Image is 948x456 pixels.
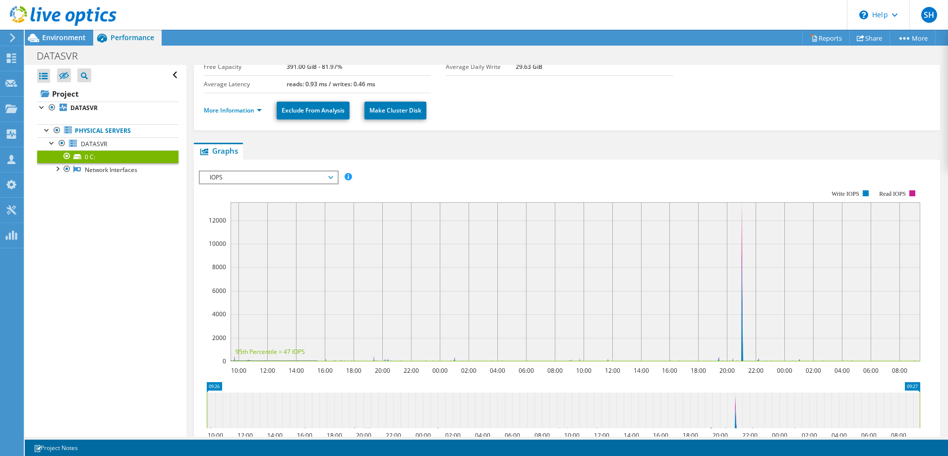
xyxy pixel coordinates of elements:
[37,86,178,102] a: Project
[849,30,890,46] a: Share
[712,431,727,440] text: 20:00
[259,366,275,375] text: 12:00
[205,171,332,183] span: IOPS
[287,62,342,71] b: 391.00 GiB - 81.97%
[37,137,178,150] a: DATASVR
[212,334,226,342] text: 2000
[891,366,907,375] text: 08:00
[199,146,238,156] span: Graphs
[236,347,305,356] text: 95th Percentile = 47 IOPS
[37,124,178,137] a: Physical Servers
[863,366,878,375] text: 06:00
[518,366,533,375] text: 06:00
[547,366,562,375] text: 08:00
[204,79,287,89] label: Average Latency
[212,263,226,271] text: 8000
[445,431,460,440] text: 02:00
[831,190,859,197] text: Write IOPS
[776,366,792,375] text: 00:00
[267,431,282,440] text: 14:00
[212,310,226,318] text: 4000
[831,431,846,440] text: 04:00
[223,357,226,365] text: 0
[70,104,98,112] b: DATASVR
[890,431,906,440] text: 08:00
[81,140,107,148] span: DATASVR
[504,431,520,440] text: 06:00
[834,366,849,375] text: 04:00
[288,366,303,375] text: 14:00
[661,366,677,375] text: 16:00
[921,7,937,23] span: SH
[32,51,93,61] h1: DATASVR
[326,431,342,440] text: 18:00
[802,30,850,46] a: Reports
[432,366,447,375] text: 00:00
[861,431,876,440] text: 06:00
[771,431,787,440] text: 00:00
[231,366,246,375] text: 10:00
[317,366,332,375] text: 16:00
[633,366,649,375] text: 14:00
[879,190,906,197] text: Read IOPS
[564,431,579,440] text: 10:00
[690,366,706,375] text: 18:00
[209,216,226,225] text: 12000
[42,33,86,42] span: Environment
[682,431,698,440] text: 18:00
[212,286,226,295] text: 6000
[355,431,371,440] text: 20:00
[287,80,375,88] b: reads: 0.93 ms / writes: 0.46 ms
[801,431,817,440] text: 02:00
[204,106,262,114] a: More Information
[805,366,821,375] text: 02:00
[364,102,426,119] a: Make Cluster Disk
[652,431,668,440] text: 16:00
[37,163,178,176] a: Network Interfaces
[296,431,312,440] text: 16:00
[415,431,430,440] text: 00:00
[37,102,178,114] a: DATASVR
[209,239,226,248] text: 10000
[111,33,154,42] span: Performance
[346,366,361,375] text: 18:00
[489,366,505,375] text: 04:00
[719,366,734,375] text: 20:00
[623,431,639,440] text: 14:00
[534,431,549,440] text: 08:00
[461,366,476,375] text: 02:00
[604,366,620,375] text: 12:00
[374,366,390,375] text: 20:00
[748,366,763,375] text: 22:00
[593,431,609,440] text: 12:00
[237,431,252,440] text: 12:00
[27,442,85,454] a: Project Notes
[204,62,287,72] label: Free Capacity
[37,150,178,163] a: 0 C:
[576,366,591,375] text: 10:00
[446,62,516,72] label: Average Daily Write
[474,431,490,440] text: 04:00
[385,431,401,440] text: 22:00
[516,62,542,71] b: 29.63 GiB
[207,431,223,440] text: 10:00
[277,102,350,119] a: Exclude From Analysis
[742,431,757,440] text: 22:00
[889,30,936,46] a: More
[403,366,418,375] text: 22:00
[859,10,868,19] svg: \n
